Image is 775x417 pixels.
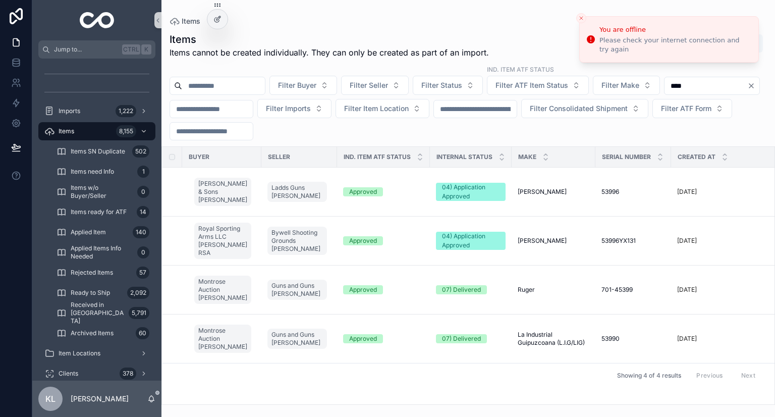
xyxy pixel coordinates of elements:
a: [PERSON_NAME] & Sons [PERSON_NAME] [194,176,255,208]
a: [PERSON_NAME] & Sons [PERSON_NAME] [194,178,251,206]
span: Filter Status [421,80,462,90]
span: [PERSON_NAME] & Sons [PERSON_NAME] [198,180,247,204]
button: Jump to...CtrlK [38,40,155,59]
span: Seller [268,153,290,161]
span: Items w/o Buyer/Seller [71,184,133,200]
span: Items SN Duplicate [71,147,125,155]
a: [DATE] [677,286,774,294]
span: Rejected Items [71,269,113,277]
a: Guns and Guns [PERSON_NAME] [267,327,331,351]
span: Ruger [518,286,535,294]
div: You are offline [599,25,750,35]
a: Items need Info1 [50,163,155,181]
span: Internal Status [436,153,492,161]
span: Created at [678,153,715,161]
div: Approved [349,187,377,196]
span: Serial Number [602,153,651,161]
span: Filter ATF Form [661,103,711,114]
p: [DATE] [677,237,697,245]
a: 53990 [601,335,665,343]
span: [PERSON_NAME] [518,188,567,196]
a: 04) Application Approved [436,183,506,201]
div: Approved [349,334,377,343]
a: 04) Application Approved [436,232,506,250]
button: Select Button [652,99,732,118]
div: 8,155 [116,125,136,137]
a: Ladds Guns [PERSON_NAME] [267,182,327,202]
div: 60 [136,327,149,339]
button: Select Button [521,99,648,118]
span: 53990 [601,335,620,343]
p: [DATE] [677,286,697,294]
a: Archived Items60 [50,324,155,342]
a: 07) Delivered [436,285,506,294]
button: Close toast [576,13,586,23]
div: 14 [137,206,149,218]
a: Bywell Shooting Grounds [PERSON_NAME] [267,225,331,257]
label: ind. Item ATF Status [487,65,554,74]
a: [DATE] [677,237,774,245]
div: 0 [137,246,149,258]
span: Filter Imports [266,103,311,114]
span: Items [182,16,200,26]
span: Clients [59,370,78,378]
a: Ready to Ship2,092 [50,284,155,302]
span: Montrose Auction [PERSON_NAME] [198,278,247,302]
a: Items [170,16,200,26]
a: Montrose Auction [PERSON_NAME] [194,276,251,304]
button: Select Button [341,76,409,95]
span: Montrose Auction [PERSON_NAME] [198,327,247,351]
div: 07) Delivered [442,285,481,294]
span: Item Locations [59,349,100,357]
a: Royal Sporting Arms LLC [PERSON_NAME] RSA [194,221,255,261]
a: Montrose Auction [PERSON_NAME] [194,323,255,355]
a: Items w/o Buyer/Seller0 [50,183,155,201]
span: Royal Sporting Arms LLC [PERSON_NAME] RSA [198,225,247,257]
button: Select Button [413,76,483,95]
div: 1 [137,166,149,178]
span: Ladds Guns [PERSON_NAME] [271,184,323,200]
div: Please check your internet connection and try again [599,36,750,54]
a: Montrose Auction [PERSON_NAME] [194,325,251,353]
span: Filter Buyer [278,80,316,90]
a: [PERSON_NAME] [518,237,589,245]
a: [DATE] [677,188,774,196]
div: 1,222 [116,105,136,117]
a: Ruger [518,286,589,294]
span: Filter Make [601,80,639,90]
p: [DATE] [677,188,697,196]
p: [DATE] [677,335,697,343]
span: 53996 [601,188,619,196]
a: 07) Delivered [436,334,506,343]
span: Archived Items [71,329,114,337]
span: [PERSON_NAME] [518,237,567,245]
span: Ctrl [122,44,140,55]
span: 53996YX131 [601,237,636,245]
span: Imports [59,107,80,115]
div: 378 [120,368,136,380]
div: scrollable content [32,59,161,381]
button: Clear [747,82,759,90]
a: Applied Items Info Needed0 [50,243,155,262]
span: Showing 4 of 4 results [617,372,681,380]
span: KL [45,393,56,405]
a: 701-45399 [601,286,665,294]
img: App logo [80,12,115,28]
button: Select Button [593,76,660,95]
span: Items cannot be created individually. They can only be created as part of an import. [170,46,489,59]
div: 5,791 [129,307,149,319]
div: 04) Application Approved [442,183,500,201]
a: Items SN Duplicate502 [50,142,155,161]
div: 0 [137,186,149,198]
span: Items ready for ATF [71,208,127,216]
a: Montrose Auction [PERSON_NAME] [194,274,255,306]
span: Make [518,153,536,161]
a: La Industrial Guipuzcoana (L.I.G/LIG) [518,331,589,347]
span: Ready to Ship [71,289,110,297]
a: [DATE] [677,335,774,343]
a: Approved [343,334,424,343]
span: K [142,45,150,54]
a: 53996 [601,188,665,196]
a: Guns and Guns [PERSON_NAME] [267,278,331,302]
a: Items8,155 [38,122,155,140]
